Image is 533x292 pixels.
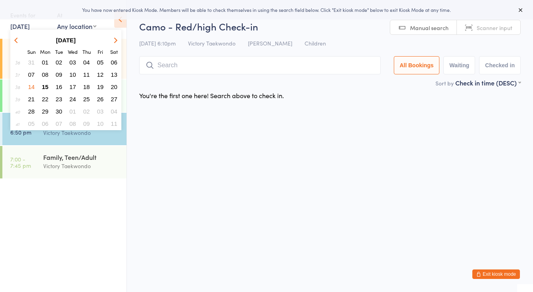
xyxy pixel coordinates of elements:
em: 40 [15,108,20,115]
strong: [DATE] [56,37,76,44]
small: Sunday [27,48,36,55]
button: 11 [108,118,120,129]
div: Check in time (DESC) [455,78,521,87]
span: 22 [42,96,49,102]
button: 07 [25,69,38,80]
button: 01 [39,57,52,68]
button: 14 [25,82,38,92]
span: 03 [69,59,76,66]
button: 20 [108,82,120,92]
span: 01 [69,108,76,115]
button: 22 [39,94,52,104]
small: Monday [40,48,50,55]
span: [PERSON_NAME] [248,39,292,47]
button: Checked in [479,56,521,74]
div: You have now entered Kiosk Mode. Members will be able to check themselves in using the search fie... [13,6,520,13]
span: 21 [28,96,35,102]
button: 18 [81,82,93,92]
span: 15 [42,83,49,90]
div: Any location [57,22,96,30]
span: 04 [83,59,90,66]
time: 7:00 - 7:45 pm [10,156,31,169]
span: 07 [28,71,35,78]
button: 06 [108,57,120,68]
span: 25 [83,96,90,102]
span: 17 [69,83,76,90]
button: 03 [67,57,79,68]
span: [DATE] 6:10pm [139,39,176,47]
span: 20 [111,83,117,90]
span: 10 [97,120,104,127]
button: 30 [53,106,65,117]
time: 6:10 - 6:50 pm [10,123,31,135]
button: 21 [25,94,38,104]
span: 12 [97,71,104,78]
h2: Camo - Red/high Check-in [139,20,521,33]
small: Tuesday [55,48,63,55]
button: 05 [94,57,107,68]
span: Children [305,39,326,47]
button: 10 [94,118,107,129]
span: Scanner input [477,24,512,32]
span: 01 [42,59,49,66]
button: 08 [67,118,79,129]
a: [DATE] [10,22,30,30]
button: 26 [94,94,107,104]
span: 27 [111,96,117,102]
button: 24 [67,94,79,104]
small: Wednesday [68,48,78,55]
button: 23 [53,94,65,104]
button: 12 [94,69,107,80]
span: 06 [111,59,117,66]
button: 03 [94,106,107,117]
span: 08 [42,71,49,78]
button: 02 [81,106,93,117]
button: 31 [25,57,38,68]
button: 16 [53,82,65,92]
span: 10 [69,71,76,78]
span: 30 [56,108,62,115]
a: 7:00 -7:45 pmFamily, Teen/AdultVictory Taekwondo [2,146,127,178]
button: 13 [108,69,120,80]
button: 09 [81,118,93,129]
button: 07 [53,118,65,129]
span: 11 [83,71,90,78]
button: All Bookings [394,56,440,74]
small: Saturday [110,48,118,55]
button: 15 [39,82,52,92]
span: 26 [97,96,104,102]
div: Victory Taekwondo [43,128,120,137]
button: 05 [25,118,38,129]
span: 19 [97,83,104,90]
span: Victory Taekwondo [188,39,236,47]
button: 11 [81,69,93,80]
a: 4:30 -5:10 pmLittle Eagle, White - OrangeVictory Taekwondo [2,39,127,79]
small: Friday [98,48,103,55]
span: 09 [83,120,90,127]
span: 28 [28,108,35,115]
button: 19 [94,82,107,92]
a: 5:20 -6:00 pmR/B - BlackVictory Taekwondo [2,80,127,112]
span: 14 [28,83,35,90]
button: 28 [25,106,38,117]
button: 10 [67,69,79,80]
button: 17 [67,82,79,92]
div: Victory Taekwondo [43,161,120,171]
em: 39 [15,96,20,102]
span: 02 [56,59,62,66]
span: 08 [69,120,76,127]
span: 13 [111,71,117,78]
button: 06 [39,118,52,129]
span: Manual search [410,24,449,32]
span: 29 [42,108,49,115]
span: 11 [111,120,117,127]
div: You're the first one here! Search above to check in. [139,91,284,100]
span: 05 [97,59,104,66]
small: Thursday [82,48,91,55]
span: 07 [56,120,62,127]
button: 27 [108,94,120,104]
span: 23 [56,96,62,102]
span: 06 [42,120,49,127]
input: Search [139,56,381,74]
span: 18 [83,83,90,90]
